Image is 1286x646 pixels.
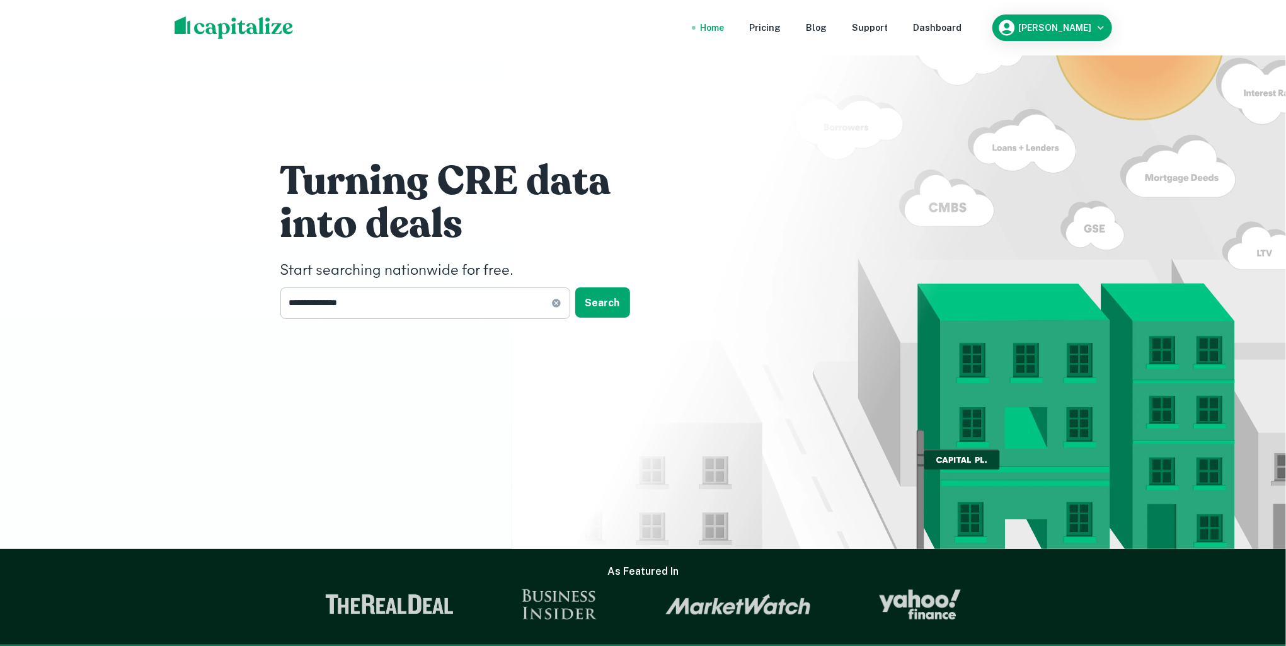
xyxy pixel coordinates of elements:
[280,199,658,250] h1: into deals
[665,594,811,615] img: Market Watch
[807,21,827,35] a: Blog
[1019,23,1092,32] h6: [PERSON_NAME]
[701,21,725,35] a: Home
[853,21,888,35] a: Support
[607,564,679,579] h6: As Featured In
[522,589,597,620] img: Business Insider
[992,14,1112,41] button: [PERSON_NAME]
[280,260,658,282] h4: Start searching nationwide for free.
[575,287,630,318] button: Search
[175,16,294,39] img: capitalize-logo.png
[750,21,781,35] a: Pricing
[1223,545,1286,606] iframe: Chat Widget
[325,594,454,614] img: The Real Deal
[280,156,658,207] h1: Turning CRE data
[879,589,961,620] img: Yahoo Finance
[914,21,962,35] a: Dashboard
